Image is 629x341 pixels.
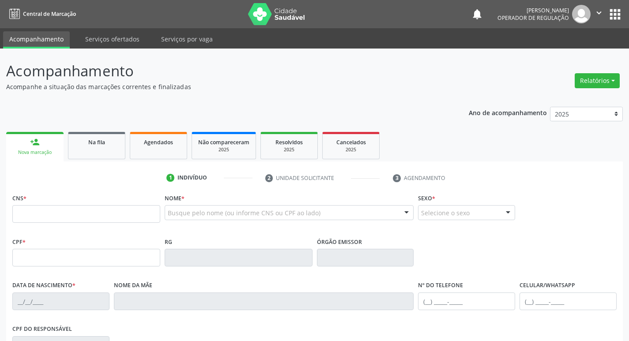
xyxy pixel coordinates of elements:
div: 2025 [329,146,373,153]
div: [PERSON_NAME] [497,7,569,14]
i:  [594,8,604,18]
input: (__) _____-_____ [520,292,617,310]
p: Ano de acompanhamento [469,107,547,118]
label: Data de nascimento [12,279,75,292]
div: 1 [166,174,174,182]
button: notifications [471,8,483,20]
button: apps [607,7,623,22]
span: Selecione o sexo [421,208,470,217]
span: Central de Marcação [23,10,76,18]
span: Busque pelo nome (ou informe CNS ou CPF ao lado) [168,208,320,217]
span: Resolvidos [275,139,303,146]
input: __/__/____ [12,292,109,310]
input: (__) _____-_____ [418,292,515,310]
span: Operador de regulação [497,14,569,22]
label: CNS [12,191,26,205]
label: Nº do Telefone [418,279,463,292]
p: Acompanhamento [6,60,438,82]
label: Celular/WhatsApp [520,279,575,292]
label: Nome da mãe [114,279,152,292]
label: RG [165,235,172,249]
a: Central de Marcação [6,7,76,21]
span: Na fila [88,139,105,146]
label: Órgão emissor [317,235,362,249]
a: Acompanhamento [3,31,70,49]
label: CPF [12,235,26,249]
label: CPF do responsável [12,322,72,336]
label: Sexo [418,191,435,205]
span: Não compareceram [198,139,249,146]
label: Nome [165,191,185,205]
a: Serviços ofertados [79,31,146,47]
div: person_add [30,137,40,147]
span: Cancelados [336,139,366,146]
img: img [572,5,591,23]
div: Indivíduo [177,174,207,182]
span: Agendados [144,139,173,146]
div: 2025 [267,146,311,153]
button: Relatórios [575,73,620,88]
div: Nova marcação [12,149,57,156]
button:  [591,5,607,23]
div: 2025 [198,146,249,153]
a: Serviços por vaga [155,31,219,47]
p: Acompanhe a situação das marcações correntes e finalizadas [6,82,438,91]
